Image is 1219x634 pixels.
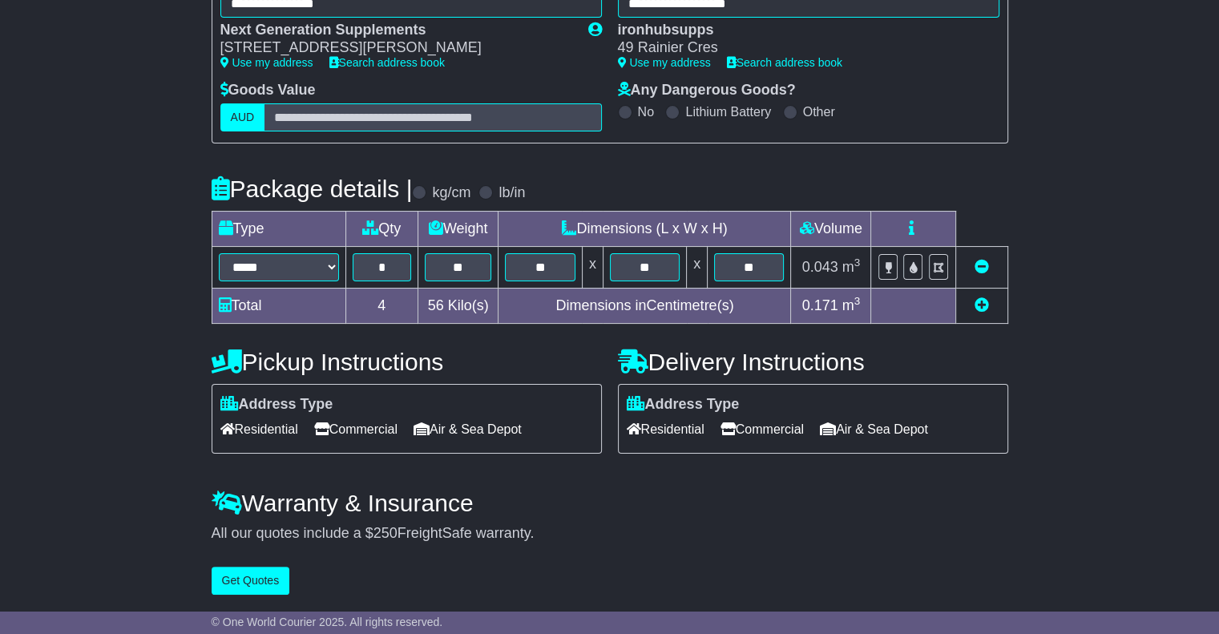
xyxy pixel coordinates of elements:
span: Residential [220,417,298,442]
span: Commercial [721,417,804,442]
label: lb/in [498,184,525,202]
span: m [842,297,861,313]
a: Add new item [975,297,989,313]
button: Get Quotes [212,567,290,595]
h4: Package details | [212,176,413,202]
label: Other [803,104,835,119]
span: Air & Sea Depot [414,417,522,442]
span: 0.171 [802,297,838,313]
td: Qty [345,211,418,246]
sup: 3 [854,256,861,269]
div: ironhubsupps [618,22,983,39]
div: All our quotes include a $ FreightSafe warranty. [212,525,1008,543]
label: kg/cm [432,184,470,202]
span: m [842,259,861,275]
label: Goods Value [220,82,316,99]
td: Total [212,288,345,323]
a: Use my address [618,56,711,69]
a: Search address book [329,56,445,69]
div: Next Generation Supplements [220,22,572,39]
td: 4 [345,288,418,323]
label: Any Dangerous Goods? [618,82,796,99]
td: Dimensions in Centimetre(s) [498,288,791,323]
a: Search address book [727,56,842,69]
h4: Warranty & Insurance [212,490,1008,516]
div: [STREET_ADDRESS][PERSON_NAME] [220,39,572,57]
div: 49 Rainier Cres [618,39,983,57]
span: 0.043 [802,259,838,275]
span: 56 [428,297,444,313]
label: AUD [220,103,265,131]
span: 250 [373,525,398,541]
h4: Delivery Instructions [618,349,1008,375]
td: x [582,246,603,288]
td: Volume [791,211,871,246]
label: No [638,104,654,119]
span: Residential [627,417,704,442]
td: Dimensions (L x W x H) [498,211,791,246]
span: © One World Courier 2025. All rights reserved. [212,616,443,628]
td: Type [212,211,345,246]
a: Use my address [220,56,313,69]
a: Remove this item [975,259,989,275]
td: Weight [418,211,498,246]
label: Lithium Battery [685,104,771,119]
h4: Pickup Instructions [212,349,602,375]
span: Commercial [314,417,398,442]
label: Address Type [220,396,333,414]
span: Air & Sea Depot [820,417,928,442]
td: Kilo(s) [418,288,498,323]
sup: 3 [854,295,861,307]
label: Address Type [627,396,740,414]
td: x [687,246,708,288]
